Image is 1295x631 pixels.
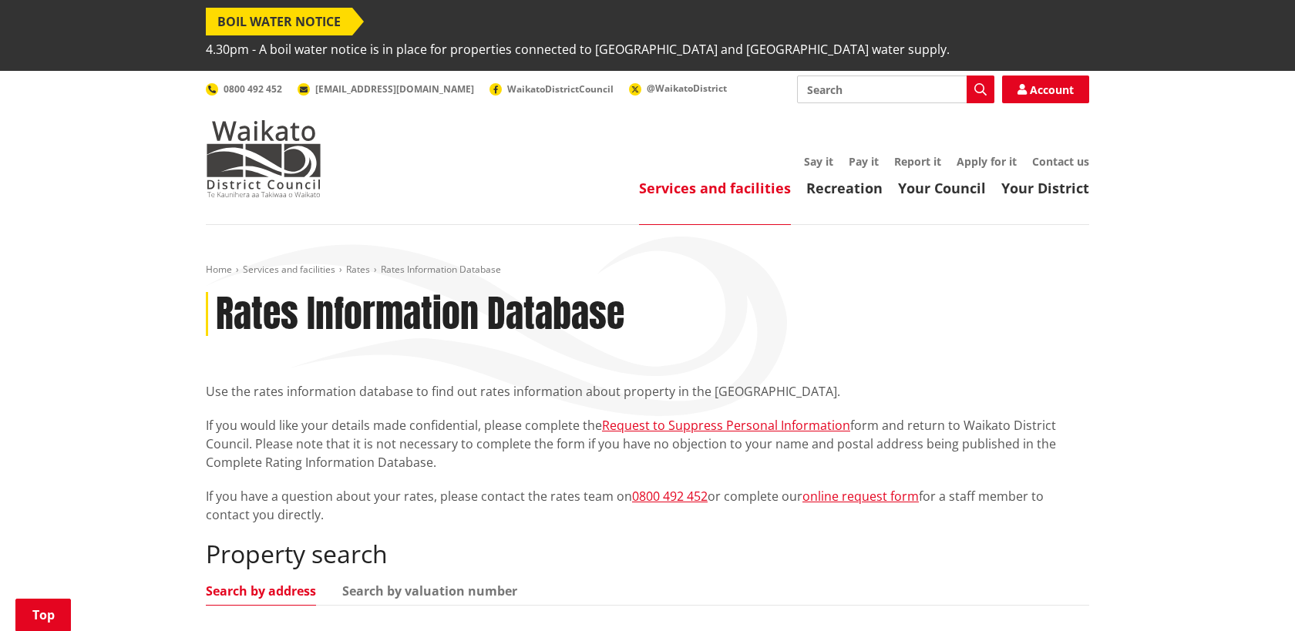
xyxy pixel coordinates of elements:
[224,82,282,96] span: 0800 492 452
[894,154,941,169] a: Report it
[206,382,1089,401] p: Use the rates information database to find out rates information about property in the [GEOGRAPHI...
[206,8,352,35] span: BOIL WATER NOTICE
[802,488,919,505] a: online request form
[381,263,501,276] span: Rates Information Database
[206,263,1089,277] nav: breadcrumb
[243,263,335,276] a: Services and facilities
[216,292,624,337] h1: Rates Information Database
[298,82,474,96] a: [EMAIL_ADDRESS][DOMAIN_NAME]
[647,82,727,95] span: @WaikatoDistrict
[1002,76,1089,103] a: Account
[206,487,1089,524] p: If you have a question about your rates, please contact the rates team on or complete our for a s...
[639,179,791,197] a: Services and facilities
[15,599,71,631] a: Top
[206,120,321,197] img: Waikato District Council - Te Kaunihera aa Takiwaa o Waikato
[957,154,1017,169] a: Apply for it
[342,585,517,597] a: Search by valuation number
[206,585,316,597] a: Search by address
[629,82,727,95] a: @WaikatoDistrict
[849,154,879,169] a: Pay it
[489,82,614,96] a: WaikatoDistrictCouncil
[806,179,883,197] a: Recreation
[632,488,708,505] a: 0800 492 452
[898,179,986,197] a: Your Council
[206,416,1089,472] p: If you would like your details made confidential, please complete the form and return to Waikato ...
[1032,154,1089,169] a: Contact us
[206,263,232,276] a: Home
[206,82,282,96] a: 0800 492 452
[206,539,1089,569] h2: Property search
[346,263,370,276] a: Rates
[797,76,994,103] input: Search input
[315,82,474,96] span: [EMAIL_ADDRESS][DOMAIN_NAME]
[1001,179,1089,197] a: Your District
[804,154,833,169] a: Say it
[602,417,850,434] a: Request to Suppress Personal Information
[507,82,614,96] span: WaikatoDistrictCouncil
[206,35,950,63] span: 4.30pm - A boil water notice is in place for properties connected to [GEOGRAPHIC_DATA] and [GEOGR...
